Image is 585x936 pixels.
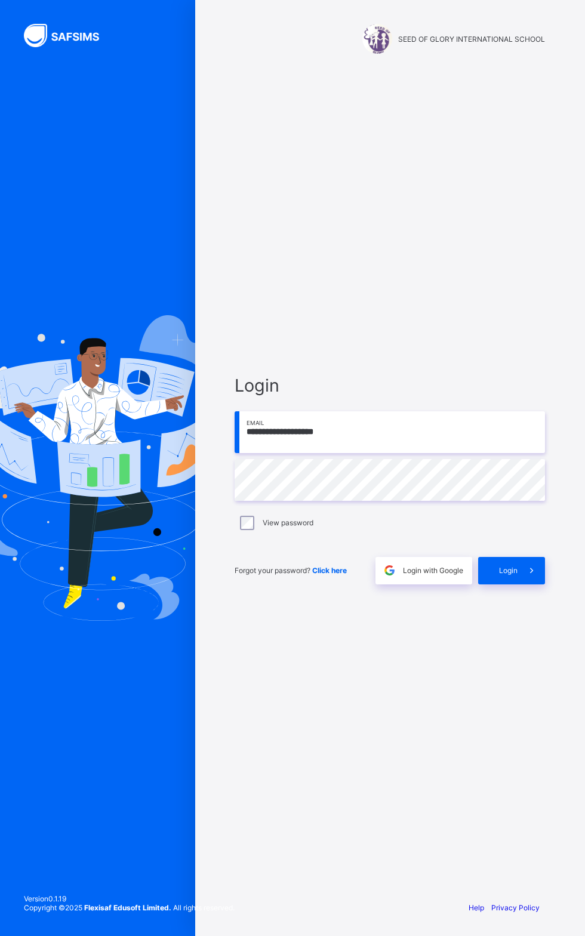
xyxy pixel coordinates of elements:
span: Version 0.1.19 [24,894,235,903]
a: Click here [312,566,347,575]
span: Forgot your password? [235,566,347,575]
img: SAFSIMS Logo [24,24,113,47]
a: Help [469,903,484,912]
span: SEED OF GLORY INTERNATIONAL SCHOOL [398,35,545,44]
strong: Flexisaf Edusoft Limited. [84,903,171,912]
span: Copyright © 2025 All rights reserved. [24,903,235,912]
img: google.396cfc9801f0270233282035f929180a.svg [383,564,396,577]
span: Login [499,566,518,575]
span: Login [235,375,545,396]
label: View password [263,518,313,527]
a: Privacy Policy [491,903,540,912]
span: Login with Google [403,566,463,575]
